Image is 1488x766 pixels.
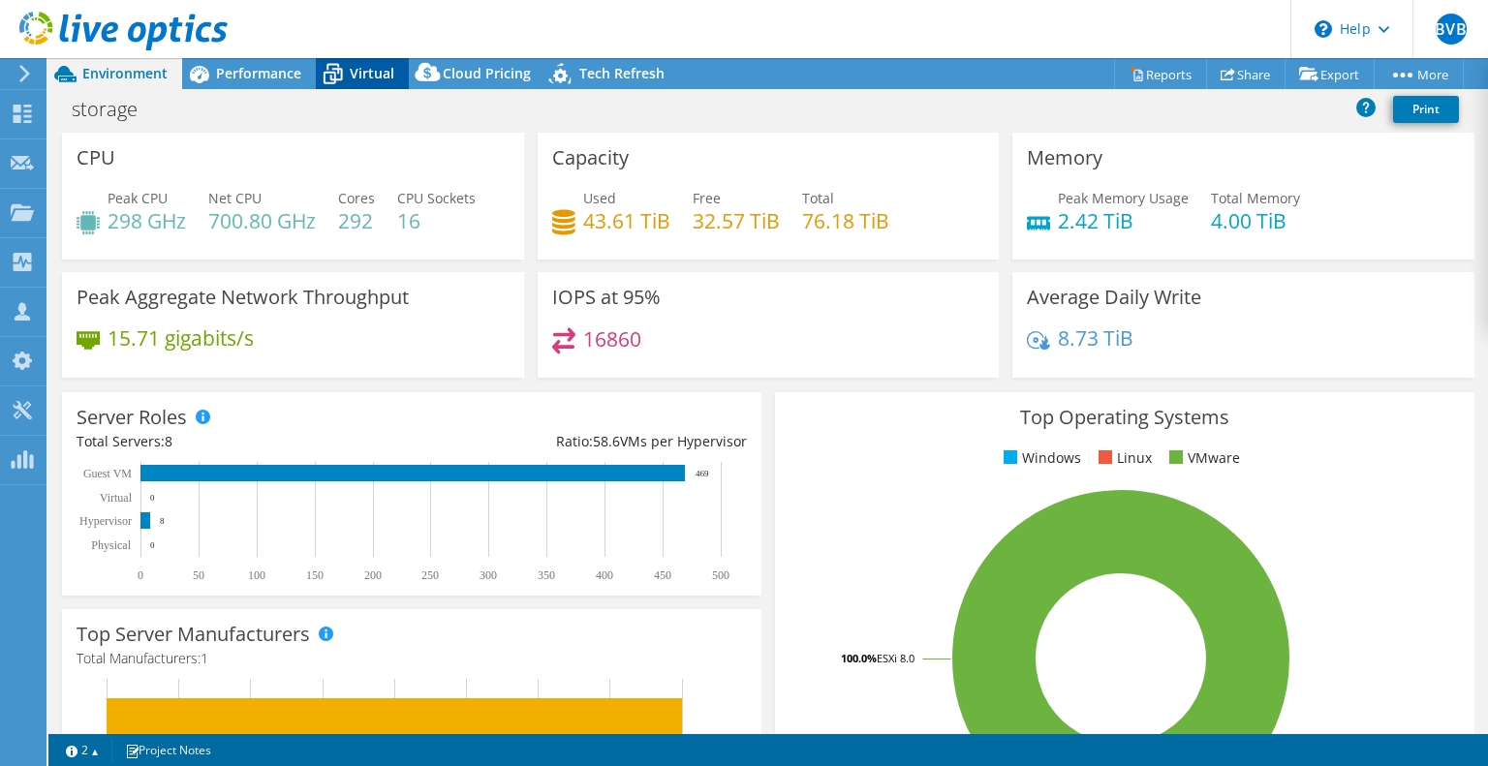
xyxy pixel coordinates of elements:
[201,649,208,667] span: 1
[82,64,168,82] span: Environment
[1114,59,1207,89] a: Reports
[1206,59,1286,89] a: Share
[350,64,394,82] span: Virtual
[338,210,375,231] h4: 292
[63,99,168,120] h1: storage
[1285,59,1375,89] a: Export
[693,189,721,207] span: Free
[77,431,412,452] div: Total Servers:
[696,469,709,478] text: 469
[802,210,889,231] h4: 76.18 TiB
[338,189,375,207] span: Cores
[1211,210,1300,231] h4: 4.00 TiB
[77,407,187,428] h3: Server Roles
[91,538,131,552] text: Physical
[583,210,670,231] h4: 43.61 TiB
[79,514,132,528] text: Hypervisor
[150,493,155,503] text: 0
[841,651,877,665] tspan: 100.0%
[248,568,265,582] text: 100
[802,189,834,207] span: Total
[538,568,555,582] text: 350
[108,210,186,231] h4: 298 GHz
[1374,59,1464,89] a: More
[877,651,914,665] tspan: ESXi 8.0
[421,568,439,582] text: 250
[480,568,497,582] text: 300
[150,540,155,550] text: 0
[364,568,382,582] text: 200
[579,64,665,82] span: Tech Refresh
[1058,210,1189,231] h4: 2.42 TiB
[654,568,671,582] text: 450
[1058,189,1189,207] span: Peak Memory Usage
[1164,447,1240,469] li: VMware
[1211,189,1300,207] span: Total Memory
[111,738,225,762] a: Project Notes
[999,447,1081,469] li: Windows
[1058,327,1133,349] h4: 8.73 TiB
[77,624,310,645] h3: Top Server Manufacturers
[108,327,254,349] h4: 15.71 gigabits/s
[77,648,747,669] h4: Total Manufacturers:
[216,64,301,82] span: Performance
[100,491,133,505] text: Virtual
[583,328,641,350] h4: 16860
[1436,14,1467,45] span: BVB
[208,189,262,207] span: Net CPU
[596,568,613,582] text: 400
[1393,96,1459,123] a: Print
[83,467,132,480] text: Guest VM
[790,407,1460,428] h3: Top Operating Systems
[583,189,616,207] span: Used
[1094,447,1152,469] li: Linux
[77,287,409,308] h3: Peak Aggregate Network Throughput
[593,432,620,450] span: 58.6
[693,210,780,231] h4: 32.57 TiB
[108,189,168,207] span: Peak CPU
[306,568,324,582] text: 150
[165,432,172,450] span: 8
[1315,20,1332,38] svg: \n
[552,147,629,169] h3: Capacity
[77,147,115,169] h3: CPU
[712,568,729,582] text: 500
[160,516,165,526] text: 8
[412,431,747,452] div: Ratio: VMs per Hypervisor
[552,287,661,308] h3: IOPS at 95%
[397,189,476,207] span: CPU Sockets
[443,64,531,82] span: Cloud Pricing
[193,568,204,582] text: 50
[1027,147,1102,169] h3: Memory
[138,568,143,582] text: 0
[1027,287,1201,308] h3: Average Daily Write
[208,210,316,231] h4: 700.80 GHz
[397,210,476,231] h4: 16
[52,738,112,762] a: 2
